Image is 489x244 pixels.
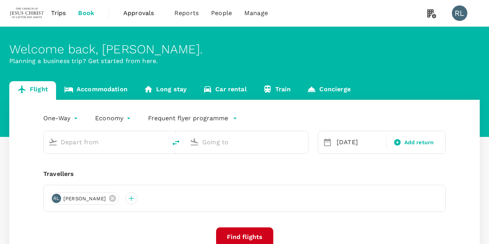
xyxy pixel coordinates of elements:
button: delete [167,133,185,152]
a: Accommodation [56,81,136,100]
input: Going to [202,136,292,148]
span: Approvals [123,9,162,18]
a: Car rental [195,81,255,100]
button: Frequent flyer programme [148,114,237,123]
div: One-Way [43,112,80,125]
span: People [211,9,232,18]
span: Add return [404,138,434,147]
div: Welcome back , [PERSON_NAME] . [9,42,480,56]
div: RL [452,5,467,21]
span: [PERSON_NAME] [59,195,111,203]
div: [DATE] [334,135,385,150]
input: Depart from [61,136,150,148]
span: Manage [244,9,268,18]
a: Long stay [136,81,195,100]
a: Concierge [299,81,358,100]
p: Planning a business trip? Get started from here. [9,56,480,66]
p: Frequent flyer programme [148,114,228,123]
span: Book [78,9,94,18]
button: Open [303,141,304,143]
span: Trips [51,9,66,18]
div: Economy [95,112,133,125]
a: Flight [9,81,56,100]
div: Travellers [43,169,446,179]
a: Train [255,81,299,100]
div: RL[PERSON_NAME] [50,192,119,205]
span: Reports [174,9,199,18]
div: RL [52,194,61,203]
button: Open [161,141,163,143]
img: The Malaysian Church of Jesus Christ of Latter-day Saints [9,5,45,22]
